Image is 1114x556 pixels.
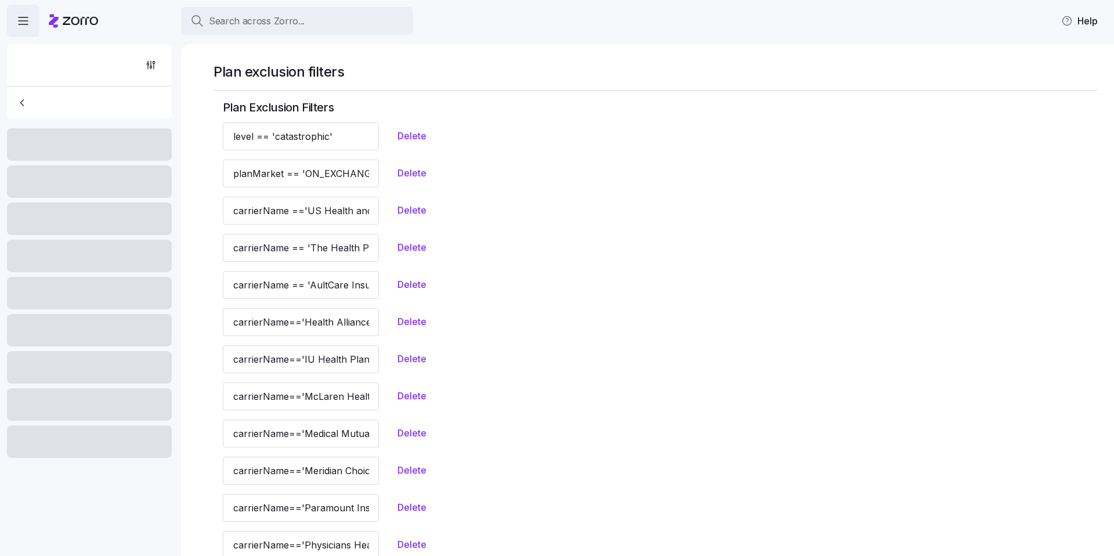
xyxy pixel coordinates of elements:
[388,237,436,258] button: Delete
[397,277,426,291] span: Delete
[397,166,426,180] span: Delete
[397,129,426,143] span: Delete
[397,389,426,403] span: Delete
[214,63,1098,81] h1: Plan exclusion filters
[397,203,426,217] span: Delete
[223,271,379,299] input: carrierName != 'Ambetter' && individualMedicalDeductible|parseIdeonMedicalProperty > 1500
[223,457,379,485] input: carrierName != 'Ambetter' && individualMedicalDeductible|parseIdeonMedicalProperty > 1500
[388,497,436,518] button: Delete
[397,352,426,366] span: Delete
[397,240,426,254] span: Delete
[397,500,426,514] span: Delete
[181,7,413,35] button: Search across Zorro...
[388,423,436,443] button: Delete
[388,163,436,183] button: Delete
[223,345,379,373] input: carrierName != 'Ambetter' && individualMedicalDeductible|parseIdeonMedicalProperty > 1500
[223,308,379,336] input: carrierName != 'Ambetter' && individualMedicalDeductible|parseIdeonMedicalProperty > 1500
[397,463,426,477] span: Delete
[209,14,305,28] span: Search across Zorro...
[388,274,436,295] button: Delete
[223,382,379,410] input: carrierName != 'Ambetter' && individualMedicalDeductible|parseIdeonMedicalProperty > 1500
[388,348,436,369] button: Delete
[1061,14,1098,28] span: Help
[1052,9,1107,33] button: Help
[388,460,436,481] button: Delete
[388,311,436,332] button: Delete
[397,537,426,551] span: Delete
[223,234,379,262] input: carrierName != 'Ambetter' && individualMedicalDeductible|parseIdeonMedicalProperty > 1500
[388,385,436,406] button: Delete
[397,315,426,328] span: Delete
[388,534,436,555] button: Delete
[388,125,436,146] button: Delete
[223,197,379,225] input: carrierName != 'Ambetter' && individualMedicalDeductible|parseIdeonMedicalProperty > 1500
[223,122,379,150] input: carrierName != 'Ambetter' && individualMedicalDeductible|parseIdeonMedicalProperty > 1500
[223,160,379,187] input: carrierName != 'Ambetter' && individualMedicalDeductible|parseIdeonMedicalProperty > 1500
[388,200,436,221] button: Delete
[223,420,379,447] input: carrierName != 'Ambetter' && individualMedicalDeductible|parseIdeonMedicalProperty > 1500
[397,426,426,440] span: Delete
[223,100,1088,115] h2: Plan Exclusion Filters
[223,494,379,522] input: carrierName != 'Ambetter' && individualMedicalDeductible|parseIdeonMedicalProperty > 1500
